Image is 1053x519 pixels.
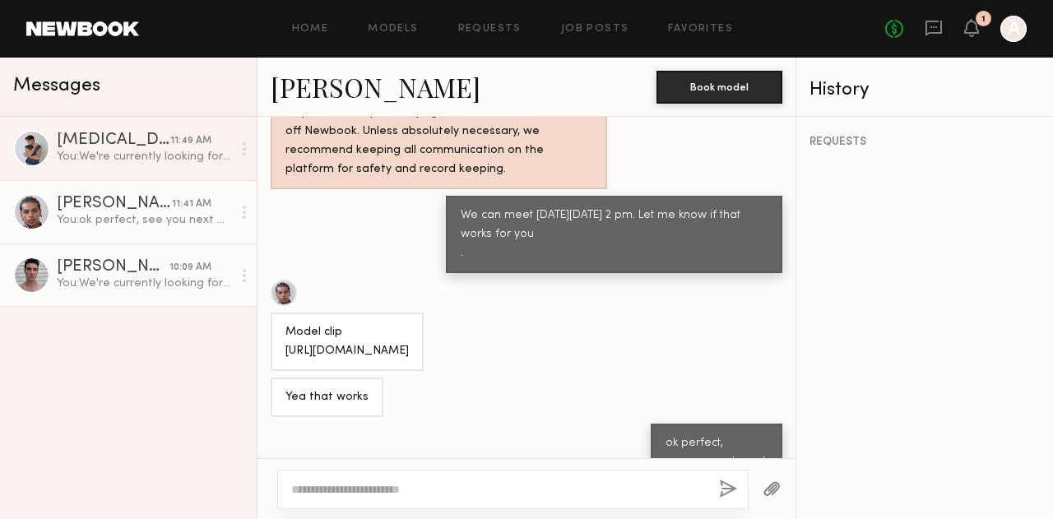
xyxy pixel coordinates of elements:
div: History [809,81,1040,100]
span: Messages [13,76,100,95]
div: You: ok perfect, see you next week [57,212,232,228]
a: [PERSON_NAME] [271,69,480,104]
div: [PERSON_NAME] [57,196,172,212]
div: 11:49 AM [170,133,211,149]
div: ok perfect, see you next week [666,434,768,472]
button: Book model [656,71,782,104]
div: REQUESTS [809,137,1040,148]
a: Job Posts [561,24,629,35]
div: [MEDICAL_DATA][PERSON_NAME] [57,132,170,149]
div: Model clip [URL][DOMAIN_NAME] [285,323,409,361]
div: You: We're currently looking for [DEMOGRAPHIC_DATA] models for our apparel shoots. This will be a... [57,149,232,165]
a: Book model [656,79,782,93]
div: Yea that works [285,388,369,407]
div: 11:41 AM [172,197,211,212]
div: [PERSON_NAME] [57,259,169,276]
a: Requests [458,24,522,35]
div: We can meet [DATE][DATE] 2 pm. Let me know if that works for you . [461,206,768,263]
a: Favorites [668,24,733,35]
a: Home [292,24,329,35]
a: Models [368,24,418,35]
a: A [1000,16,1027,42]
div: Hey! Looks like you’re trying to take the conversation off Newbook. Unless absolutely necessary, ... [285,104,592,179]
div: 10:09 AM [169,260,211,276]
div: You: We're currently looking for [DEMOGRAPHIC_DATA] models for our apparel shoots. This will be a... [57,276,232,291]
div: 1 [981,15,986,24]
